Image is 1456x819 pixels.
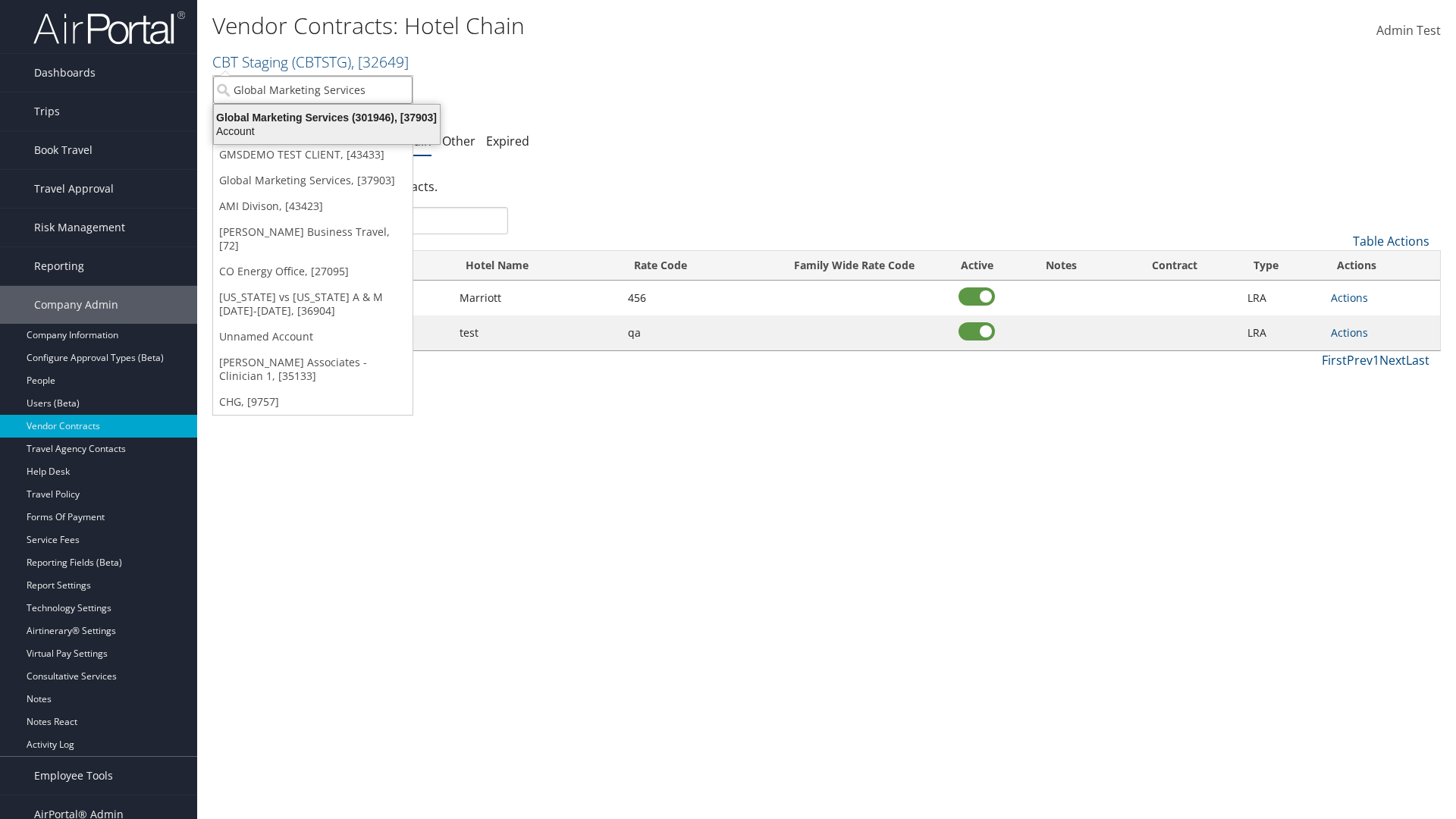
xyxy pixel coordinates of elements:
img: airportal-logo.png [33,10,185,45]
td: 456 [620,281,767,315]
span: Admin Test [1376,22,1441,39]
a: CO Energy Office, [27095] [213,259,413,284]
a: Expired [486,133,529,149]
a: Actions [1331,325,1368,340]
span: Travel Approval [34,170,114,208]
td: Marriott [452,281,620,315]
th: Hotel Name: activate to sort column ascending [452,251,620,281]
td: LRA [1240,281,1324,315]
span: Company Admin [34,286,118,324]
div: Global Marketing Services (301946), [37903] [205,111,449,124]
a: 1 [1373,352,1379,369]
a: [US_STATE] vs [US_STATE] A & M [DATE]-[DATE], [36904] [213,284,413,324]
td: qa [620,315,767,350]
th: Contract: activate to sort column ascending [1109,251,1239,281]
th: Actions [1323,251,1440,281]
a: Last [1406,352,1429,369]
span: ( CBTSTG ) [292,52,351,72]
div: There are contracts. [212,166,1441,207]
th: Notes: activate to sort column ascending [1012,251,1110,281]
td: test [452,315,620,350]
a: First [1322,352,1347,369]
th: Rate Code: activate to sort column ascending [620,251,767,281]
span: Dashboards [34,54,96,92]
span: Employee Tools [34,757,113,795]
a: [PERSON_NAME] Business Travel, [72] [213,219,413,259]
a: Actions [1331,290,1368,305]
span: Risk Management [34,209,125,246]
a: Unnamed Account [213,324,413,350]
a: [PERSON_NAME] Associates - Clinician 1, [35133] [213,350,413,389]
div: Account [205,124,449,138]
th: Family Wide Rate Code: activate to sort column ascending [767,251,941,281]
a: Admin Test [1376,8,1441,55]
th: Type: activate to sort column ascending [1240,251,1324,281]
input: Search Accounts [213,76,413,104]
a: GMSDEMO TEST CLIENT, [43433] [213,142,413,168]
a: Global Marketing Services, [37903] [213,168,413,193]
a: CHG, [9757] [213,389,413,415]
a: Table Actions [1353,233,1429,249]
a: Next [1379,352,1406,369]
h1: Vendor Contracts: Hotel Chain [212,10,1031,42]
a: AMI Divison, [43423] [213,193,413,219]
a: CBT Staging [212,52,409,72]
span: , [ 32649 ] [351,52,409,72]
td: LRA [1240,315,1324,350]
span: Book Travel [34,131,93,169]
a: Other [442,133,475,149]
a: Prev [1347,352,1373,369]
th: Active: activate to sort column ascending [942,251,1012,281]
span: Reporting [34,247,84,285]
span: Trips [34,93,60,130]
